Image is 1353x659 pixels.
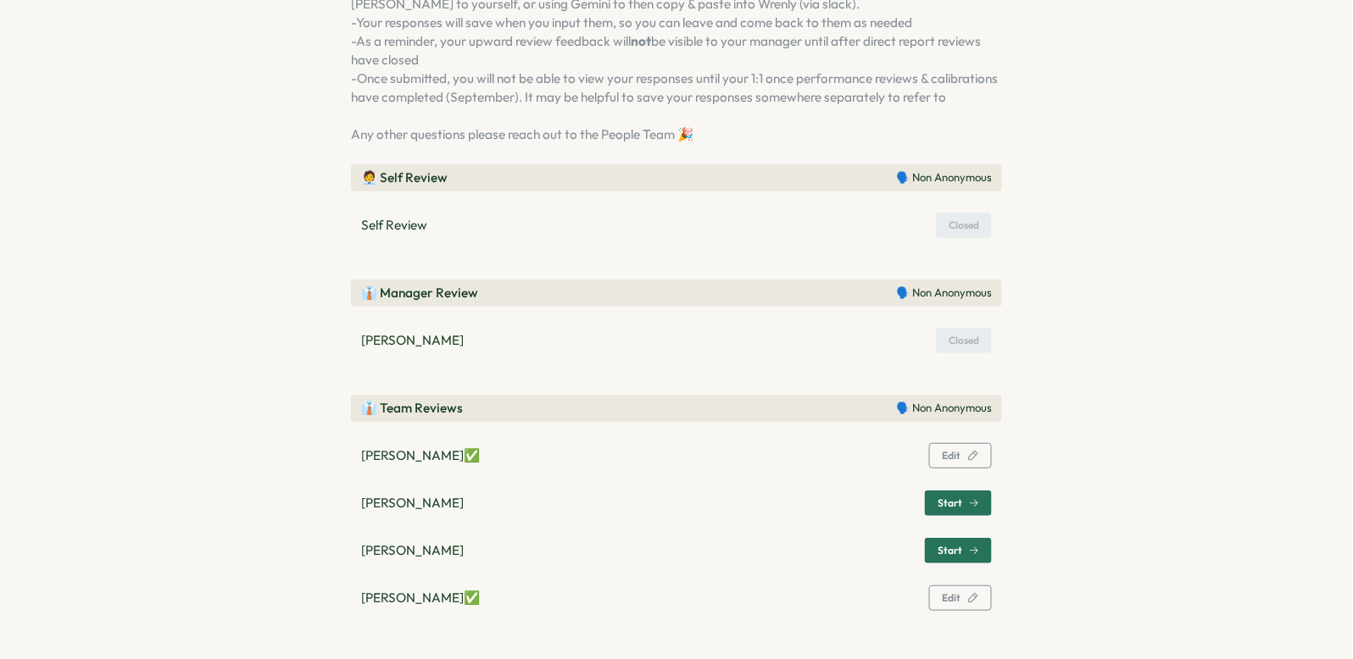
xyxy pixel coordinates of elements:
[631,33,651,49] strong: not
[925,490,992,516] button: Start
[896,170,992,186] p: 🗣️ Non Anonymous
[361,541,464,560] p: [PERSON_NAME]
[361,284,478,302] p: 👔 Manager Review
[361,331,464,350] p: [PERSON_NAME]
[896,401,992,416] p: 🗣️ Non Anonymous
[929,585,992,611] button: Edit
[361,169,448,187] p: 🧑‍💼 Self Review
[929,443,992,468] button: Edit
[361,494,464,512] p: [PERSON_NAME]
[361,446,480,465] p: [PERSON_NAME] ✅
[361,589,480,607] p: [PERSON_NAME] ✅
[361,399,463,418] p: 👔 Team Reviews
[925,538,992,563] button: Start
[942,593,960,603] span: Edit
[942,451,960,461] span: Edit
[896,285,992,301] p: 🗣️ Non Anonymous
[361,216,427,235] p: Self Review
[938,498,962,508] span: Start
[938,545,962,556] span: Start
